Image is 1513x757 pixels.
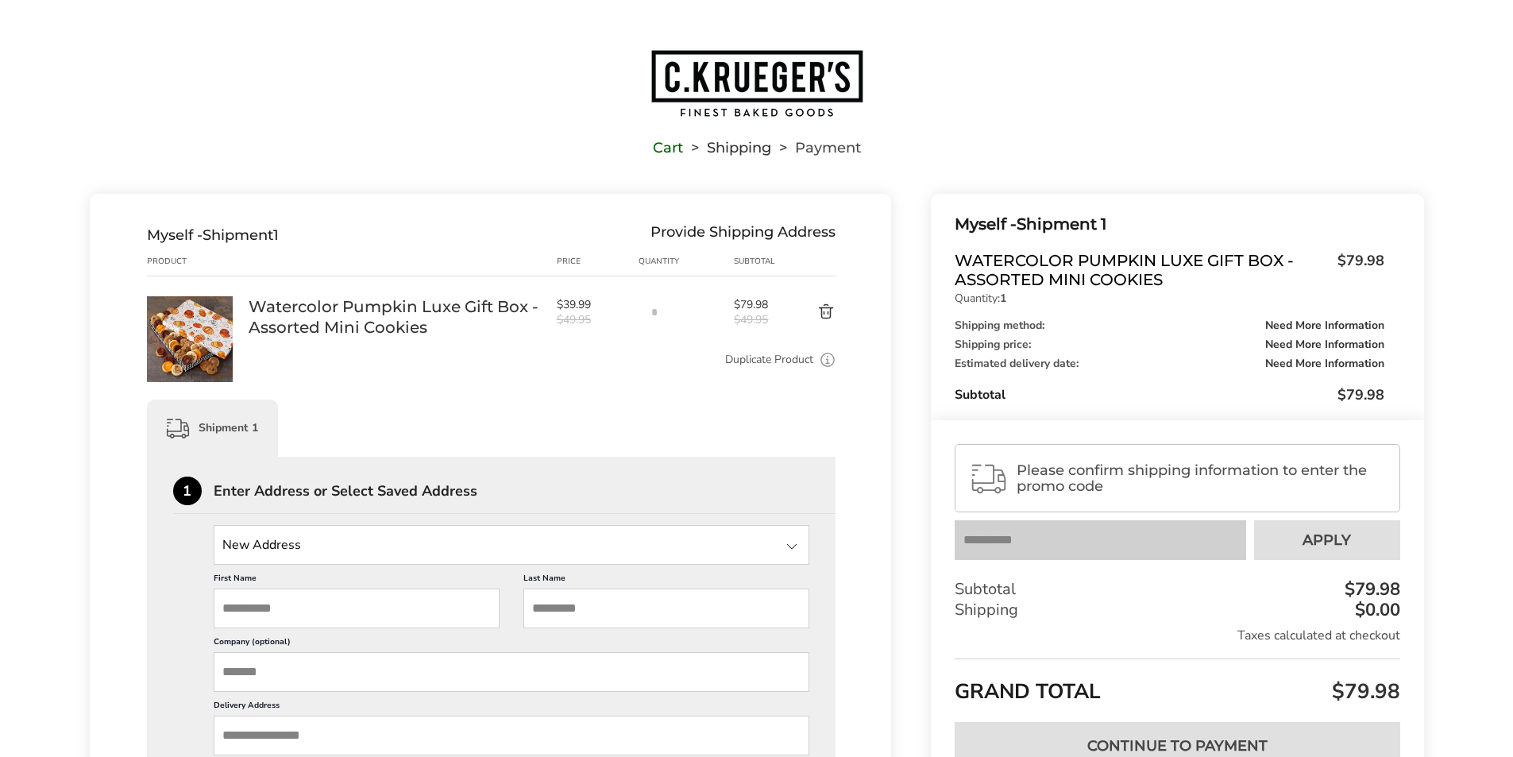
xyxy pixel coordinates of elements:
[90,48,1424,118] a: Go to home page
[734,297,780,312] span: $79.98
[639,255,734,268] div: Quantity
[147,255,249,268] div: Product
[955,214,1017,234] span: Myself -
[639,296,670,328] input: Quantity input
[1265,339,1384,350] span: Need More Information
[650,226,836,244] div: Provide Shipping Address
[523,573,809,589] label: Last Name
[214,573,500,589] label: First Name
[955,659,1399,710] div: GRAND TOTAL
[1254,520,1400,560] button: Apply
[249,296,541,338] a: Watercolor Pumpkin Luxe Gift Box - Assorted Mini Cookies
[955,579,1399,600] div: Subtotal
[734,312,780,327] span: $49.95
[955,385,1384,404] div: Subtotal
[147,400,278,457] div: Shipment 1
[557,312,631,327] span: $49.95
[214,636,810,652] label: Company (optional)
[955,251,1384,289] a: Watercolor Pumpkin Luxe Gift Box - Assorted Mini Cookies$79.98
[653,142,683,153] a: Cart
[1330,251,1384,285] span: $79.98
[1303,533,1351,547] span: Apply
[955,293,1384,304] p: Quantity:
[214,589,500,628] input: First Name
[147,295,233,311] a: Watercolor Pumpkin Luxe Gift Box - Assorted Mini Cookies
[955,358,1384,369] div: Estimated delivery date:
[147,226,279,244] div: Shipment
[955,251,1329,289] span: Watercolor Pumpkin Luxe Gift Box - Assorted Mini Cookies
[523,589,809,628] input: Last Name
[1000,291,1006,306] strong: 1
[1265,358,1384,369] span: Need More Information
[214,716,810,755] input: Delivery Address
[147,226,203,244] span: Myself -
[214,652,810,692] input: Company
[955,600,1399,620] div: Shipping
[1265,320,1384,331] span: Need More Information
[650,48,864,118] img: C.KRUEGER'S
[795,142,861,153] span: Payment
[214,525,810,565] input: State
[955,211,1384,238] div: Shipment 1
[955,339,1384,350] div: Shipping price:
[780,303,836,322] button: Delete product
[214,700,810,716] label: Delivery Address
[1328,678,1400,705] span: $79.98
[557,255,639,268] div: Price
[683,142,771,153] li: Shipping
[557,297,631,312] span: $39.99
[1351,601,1400,619] div: $0.00
[1017,462,1385,494] span: Please confirm shipping information to enter the promo code
[173,477,202,505] div: 1
[147,296,233,382] img: Watercolor Pumpkin Luxe Gift Box - Assorted Mini Cookies
[725,351,813,369] a: Duplicate Product
[734,255,780,268] div: Subtotal
[955,627,1399,644] div: Taxes calculated at checkout
[1341,581,1400,598] div: $79.98
[273,226,279,244] span: 1
[955,320,1384,331] div: Shipping method:
[214,484,836,498] div: Enter Address or Select Saved Address
[1337,385,1384,404] span: $79.98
